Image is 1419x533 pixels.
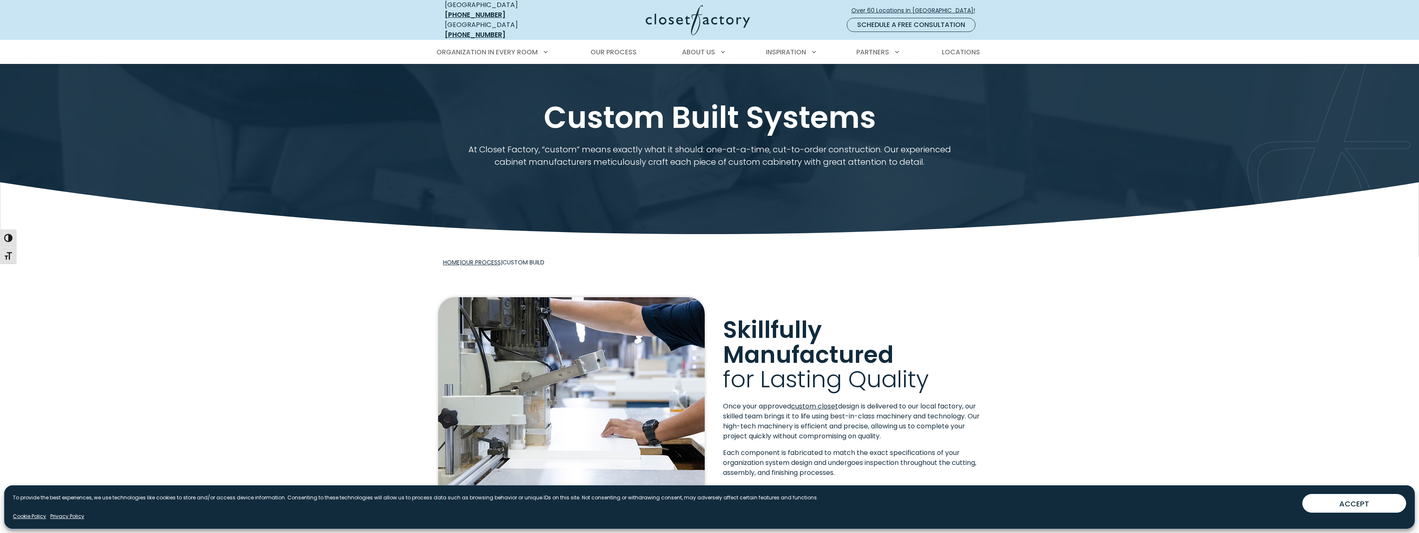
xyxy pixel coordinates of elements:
[445,20,565,40] div: [GEOGRAPHIC_DATA]
[431,41,989,64] nav: Primary Menu
[436,47,538,57] span: Organization in Every Room
[466,143,953,168] p: At Closet Factory, “custom” means exactly what it should: one-at-a-time, cut-to-order constructio...
[856,47,889,57] span: Partners
[443,258,460,266] a: Home
[723,401,981,441] p: Once your approved design is delivered to our local factory, our skilled team brings it to life u...
[791,401,838,411] a: custom closet
[445,10,505,20] a: [PHONE_NUMBER]
[438,297,705,505] img: Custom closet being manufactured
[591,47,637,57] span: Our Process
[443,102,976,133] h1: Custom Built Systems
[847,18,975,32] a: Schedule a Free Consultation
[723,448,981,478] p: Each component is fabricated to match the exact specifications of your organization system design...
[723,363,929,396] span: for Lasting Quality
[682,47,715,57] span: About Us
[766,47,806,57] span: Inspiration
[942,47,980,57] span: Locations
[646,5,750,35] img: Closet Factory Logo
[13,494,818,501] p: To provide the best experiences, we use technologies like cookies to store and/or access device i...
[1302,494,1406,513] button: ACCEPT
[851,3,982,18] a: Over 60 Locations in [GEOGRAPHIC_DATA]!
[502,258,544,266] span: Custom Build
[443,258,544,266] span: | |
[445,30,505,39] a: [PHONE_NUMBER]
[50,513,84,520] a: Privacy Policy
[461,258,501,266] a: Our Process
[13,513,46,520] a: Cookie Policy
[723,314,894,371] span: Skillfully Manufactured
[851,6,982,15] span: Over 60 Locations in [GEOGRAPHIC_DATA]!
